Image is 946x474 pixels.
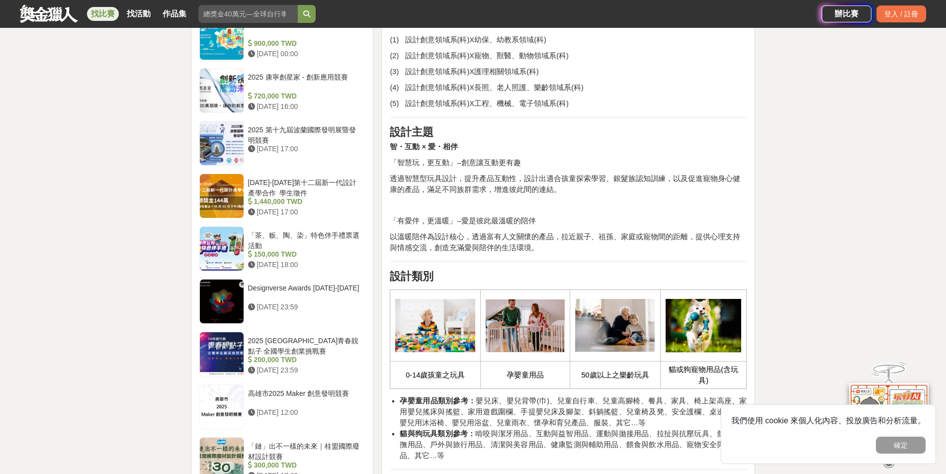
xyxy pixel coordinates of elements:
[390,36,546,44] span: (1) 設計創意領域系(科)X幼保、幼教系領域(科)
[390,159,520,167] span: 「智慧玩，更互動」–創意讓互動更有趣
[400,430,747,460] span: 啃咬與潔牙用品、互動與益智用品、運動與拋接用品、拉扯與抗壓玩具、舒適與安撫用品、戶外與旅行用品、清潔與美容用品、健康監測與輔助用品、餵食與飲水用品、寵物安全與防護用品、其它…等
[731,416,926,425] span: 我們使用 cookie 來個人化內容、投放廣告和分析流量。
[248,249,361,260] div: 150,000 TWD
[248,365,361,376] div: [DATE] 23:59
[248,19,361,38] div: 2025 青春光影西遊記
[876,5,926,22] div: 登入 / 註冊
[199,121,365,166] a: 2025 第十九屆波蘭國際發明展暨發明競賽 [DATE] 17:00
[400,397,476,405] strong: 孕嬰童用品類別參考：
[248,125,361,144] div: 2025 第十九屆波蘭國際發明展暨發明競賽
[199,332,365,377] a: 2025 [GEOGRAPHIC_DATA]青春靚點子 全國學生創業挑戰賽 200,000 TWD [DATE] 23:59
[390,68,538,76] span: (3) 設計創意領域系(科)X護理相關領域系(科)
[876,437,926,454] button: 確定
[406,371,465,379] span: 0-14歲孩童之玩具
[87,7,119,21] a: 找比賽
[248,178,361,196] div: [DATE]-[DATE]第十二屆新一代設計產學合作_學生徵件
[390,52,568,60] span: (2) 設計創意領域系(科)X寵物、獸醫、動物領域系(科)
[575,299,655,352] img: f7dd345d-5508-4ae7-baa2-0f7e1eb8328a.png
[199,174,365,218] a: [DATE]-[DATE]第十二屆新一代設計產學合作_學生徵件 1,440,000 TWD [DATE] 17:00
[248,196,361,207] div: 1,440,000 TWD
[666,299,742,353] img: 88457ed4-daae-4db9-b357-2bbb7b09dffc.png
[400,397,747,427] span: 嬰兒床、嬰兒背帶(巾)、兒童自行車、兒童高腳椅、餐具、家具、椅上架高座、家用嬰兒搖床與搖籃、家用遊戲圍欄、手提嬰兒床及腳架、斜躺搖籃、兒童椅及凳、安全護欄、桌邊掛椅、嬰兒用沐浴椅、嬰兒用浴盆、兒...
[390,175,740,193] span: 透過智慧型玩具設計，提升產品互動性，設計出適合孩童探索學習、銀髮族認知訓練，以及促進寵物身心健康的產品，滿足不同族群需求，增進彼此間的連結。
[248,49,361,59] div: [DATE] 00:00
[822,5,871,22] a: 辦比賽
[248,230,361,249] div: 「茶、粄、陶、染」特色伴手禮票選活動
[199,279,365,324] a: Designverse Awards [DATE]-[DATE] [DATE] 23:59
[248,407,361,418] div: [DATE] 12:00
[199,384,365,429] a: 高雄市2025 Maker 創意發明競賽 [DATE] 12:00
[199,68,365,113] a: 2025 康寧創星家 - 創新應用競賽 720,000 TWD [DATE] 16:00
[159,7,190,21] a: 作品集
[581,371,649,379] span: 50歲以上之樂齡玩具
[199,226,365,271] a: 「茶、粄、陶、染」特色伴手禮票選活動 150,000 TWD [DATE] 18:00
[390,143,458,151] strong: 智・互動 × 愛・相伴
[390,99,568,107] span: (5) 設計創意領域系(科)X工程、機械、電子領域系(科)
[248,207,361,217] div: [DATE] 17:00
[507,371,544,379] span: 孕嬰童用品
[123,7,155,21] a: 找活動
[248,72,361,91] div: 2025 康寧創星家 - 創新應用競賽
[669,366,738,384] span: 貓或狗寵物用品(含玩具)
[248,283,361,302] div: Designverse Awards [DATE]-[DATE]
[849,383,929,449] img: d2146d9a-e6f6-4337-9592-8cefde37ba6b.png
[248,260,361,270] div: [DATE] 18:00
[390,84,583,92] span: (4) 設計創意領域系(科)X長照、老人照護、樂齡領域系(科)
[390,270,433,283] strong: 設計類別
[198,5,298,23] input: 總獎金40萬元—全球自行車設計比賽
[248,460,361,471] div: 300,000 TWD
[390,126,433,138] strong: 設計主題
[248,38,361,49] div: 900,000 TWD
[248,441,361,460] div: 「鏈」出不一樣的未來｜桂盟國際廢材設計競賽
[248,91,361,101] div: 720,000 TWD
[248,302,361,312] div: [DATE] 23:59
[248,336,361,355] div: 2025 [GEOGRAPHIC_DATA]青春靚點子 全國學生創業挑戰賽
[248,388,361,407] div: 高雄市2025 Maker 創意發明競賽
[486,299,565,352] img: c5ae5837-55fe-4b10-9099-9801208ed03e.png
[248,144,361,154] div: [DATE] 17:00
[248,101,361,112] div: [DATE] 16:00
[390,217,535,225] span: 「有愛伴，更溫暖」–愛是彼此最溫暖的陪伴
[199,15,365,60] a: 2025 青春光影西遊記 900,000 TWD [DATE] 00:00
[395,299,475,352] img: b708f5c3-b6c1-4a28-aed3-e1b2ac6733b5.png
[248,355,361,365] div: 200,000 TWD
[390,233,740,252] span: 以溫暖陪伴為設計核心，透過富有人文關懷的產品，拉近親子、祖孫、家庭或寵物間的距離，提供心理支持與情感交流，創造充滿愛與陪伴的生活環境。
[400,430,475,438] strong: 貓與狗玩具類別參考：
